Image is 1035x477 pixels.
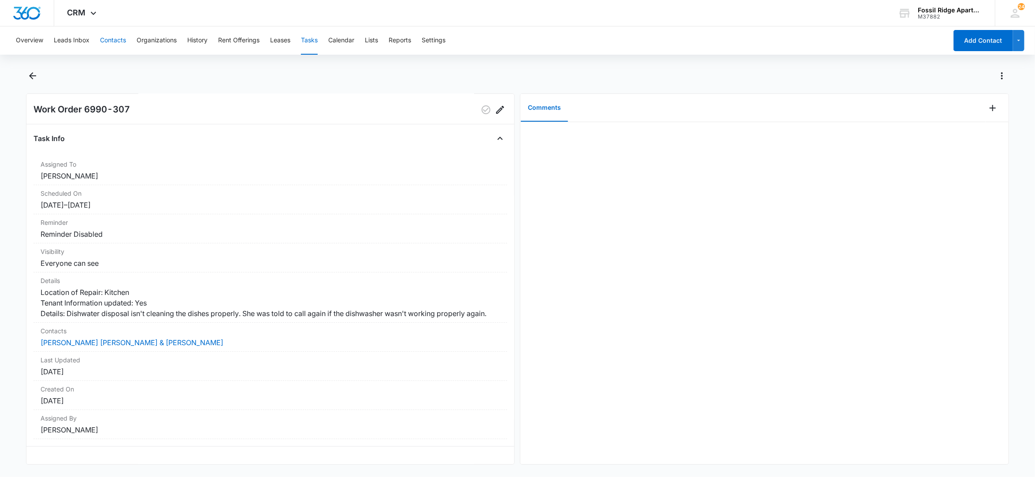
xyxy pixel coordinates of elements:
[26,69,40,83] button: Back
[301,26,318,55] button: Tasks
[41,218,501,227] dt: Reminder
[16,26,43,55] button: Overview
[953,30,1013,51] button: Add Contact
[187,26,208,55] button: History
[328,26,354,55] button: Calendar
[41,425,501,435] dd: [PERSON_NAME]
[41,160,501,169] dt: Assigned To
[54,26,89,55] button: Leads Inbox
[41,258,501,268] dd: Everyone can see
[41,395,501,406] dd: [DATE]
[41,355,501,365] dt: Last Updated
[33,103,130,117] h2: Work Order 6990-307
[1018,3,1025,10] span: 24
[41,366,501,377] dd: [DATE]
[33,156,508,185] div: Assigned To[PERSON_NAME]
[365,26,378,55] button: Lists
[41,200,501,210] dd: [DATE] – [DATE]
[493,131,507,145] button: Close
[41,287,501,319] dd: Location of Repair: Kitchen Tenant Information updated: Yes Details: Dishwater disposal isn't cle...
[986,101,1000,115] button: Add Comment
[41,229,501,239] dd: Reminder Disabled
[270,26,290,55] button: Leases
[67,8,86,17] span: CRM
[41,171,501,181] dd: [PERSON_NAME]
[100,26,126,55] button: Contacts
[422,26,445,55] button: Settings
[33,133,65,144] h4: Task Info
[995,69,1009,83] button: Actions
[493,103,507,117] button: Edit
[41,338,223,347] a: [PERSON_NAME] [PERSON_NAME] & [PERSON_NAME]
[41,276,501,285] dt: Details
[918,7,982,14] div: account name
[33,381,508,410] div: Created On[DATE]
[41,189,501,198] dt: Scheduled On
[521,94,568,122] button: Comments
[918,14,982,20] div: account id
[41,247,501,256] dt: Visibility
[41,414,501,423] dt: Assigned By
[41,384,501,394] dt: Created On
[33,410,508,439] div: Assigned By[PERSON_NAME]
[33,272,508,323] div: DetailsLocation of Repair: Kitchen Tenant Information updated: Yes Details: Dishwater disposal is...
[33,214,508,243] div: ReminderReminder Disabled
[33,352,508,381] div: Last Updated[DATE]
[137,26,177,55] button: Organizations
[33,243,508,272] div: VisibilityEveryone can see
[1018,3,1025,10] div: notifications count
[389,26,411,55] button: Reports
[218,26,260,55] button: Rent Offerings
[41,326,501,335] dt: Contacts
[33,185,508,214] div: Scheduled On[DATE]–[DATE]
[33,323,508,352] div: Contacts[PERSON_NAME] [PERSON_NAME] & [PERSON_NAME]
